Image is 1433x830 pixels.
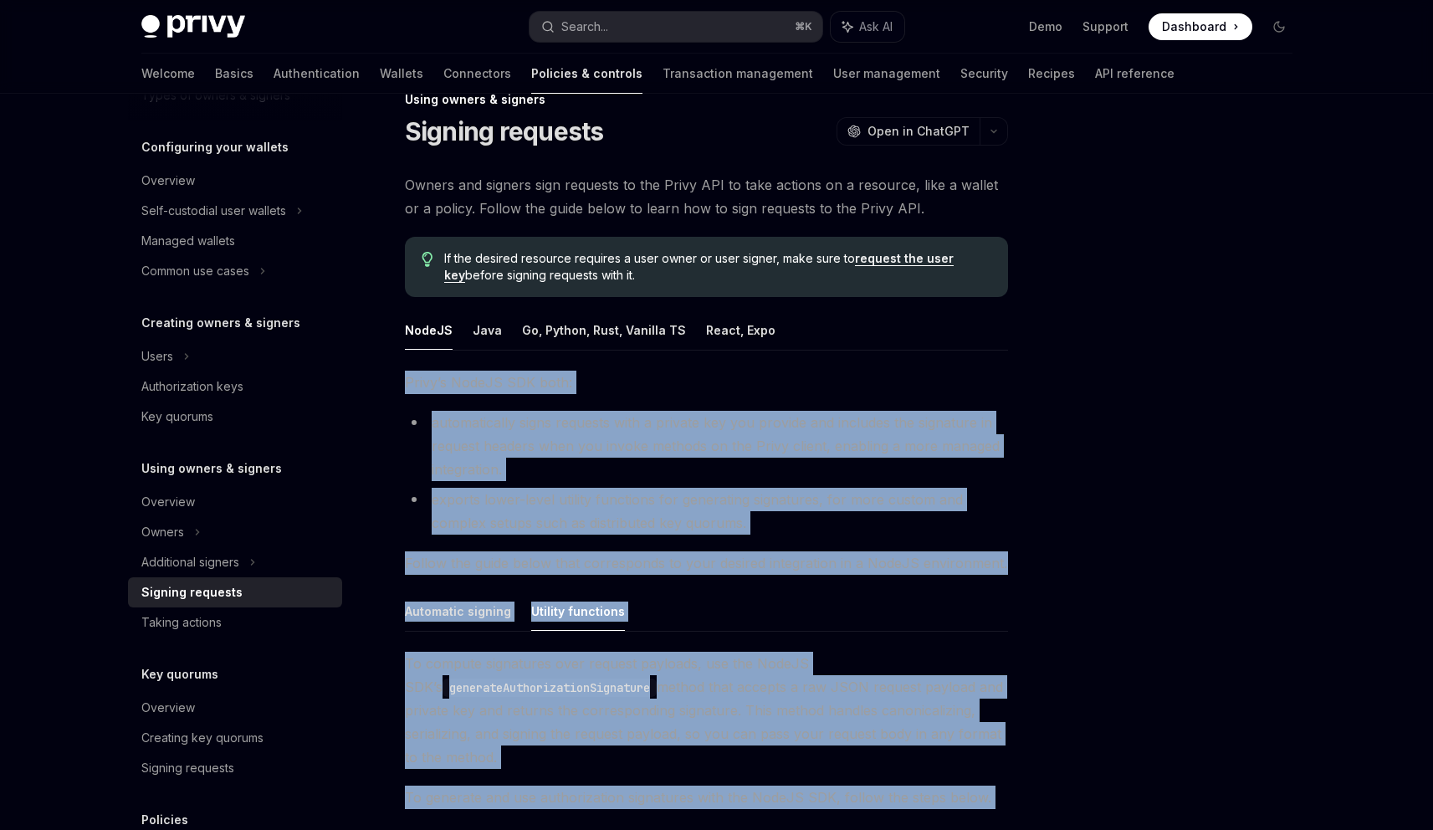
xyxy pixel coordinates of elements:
[706,310,775,350] button: React, Expo
[859,18,893,35] span: Ask AI
[141,313,300,333] h5: Creating owners & signers
[795,20,812,33] span: ⌘ K
[522,310,686,350] button: Go, Python, Rust, Vanilla TS
[837,117,980,146] button: Open in ChatGPT
[867,123,970,140] span: Open in ChatGPT
[141,459,282,479] h5: Using owners & signers
[141,201,286,221] div: Self-custodial user wallets
[141,261,249,281] div: Common use cases
[141,612,222,633] div: Taking actions
[141,810,188,830] h5: Policies
[405,173,1008,220] span: Owners and signers sign requests to the Privy API to take actions on a resource, like a wallet or...
[561,17,608,37] div: Search...
[405,116,604,146] h1: Signing requests
[128,577,342,607] a: Signing requests
[1162,18,1226,35] span: Dashboard
[128,371,342,402] a: Authorization keys
[443,54,511,94] a: Connectors
[422,252,433,267] svg: Tip
[141,522,184,542] div: Owners
[128,723,342,753] a: Creating key quorums
[405,592,511,631] button: Automatic signing
[141,552,239,572] div: Additional signers
[1028,54,1075,94] a: Recipes
[831,12,904,42] button: Ask AI
[1095,54,1175,94] a: API reference
[141,582,243,602] div: Signing requests
[405,488,1008,535] li: exports lower-level utility functions for generating signatures, for more custom and complex setu...
[141,171,195,191] div: Overview
[141,698,195,718] div: Overview
[128,226,342,256] a: Managed wallets
[141,377,243,397] div: Authorization keys
[405,371,1008,394] span: Privy’s NodeJS SDK both:
[405,652,1008,769] span: To compute signatures over request payloads, use the NodeJS SDK’s method that accepts a raw JSON ...
[141,492,195,512] div: Overview
[380,54,423,94] a: Wallets
[128,693,342,723] a: Overview
[1266,13,1292,40] button: Toggle dark mode
[141,728,264,748] div: Creating key quorums
[141,407,213,427] div: Key quorums
[405,411,1008,481] li: automatically signs requests with a private key you provide and includes the signature in request...
[443,679,657,697] code: generateAuthorizationSignature
[1149,13,1252,40] a: Dashboard
[960,54,1008,94] a: Security
[405,786,1008,809] span: To generate and use authorization signatures with the NodeJS SDK, follow the steps below.
[141,15,245,38] img: dark logo
[128,402,342,432] a: Key quorums
[833,54,940,94] a: User management
[141,664,218,684] h5: Key quorums
[274,54,360,94] a: Authentication
[405,551,1008,575] span: Follow the guide below that corresponds to your desired integration in a NodeJS environment.
[141,231,235,251] div: Managed wallets
[531,54,642,94] a: Policies & controls
[444,250,990,284] span: If the desired resource requires a user owner or user signer, make sure to before signing request...
[663,54,813,94] a: Transaction management
[141,758,234,778] div: Signing requests
[473,310,502,350] button: Java
[128,607,342,638] a: Taking actions
[215,54,253,94] a: Basics
[128,753,342,783] a: Signing requests
[1082,18,1128,35] a: Support
[141,137,289,157] h5: Configuring your wallets
[530,12,822,42] button: Search...⌘K
[531,592,625,631] button: Utility functions
[405,91,1008,108] div: Using owners & signers
[1029,18,1062,35] a: Demo
[141,346,173,366] div: Users
[405,310,453,350] button: NodeJS
[141,54,195,94] a: Welcome
[128,166,342,196] a: Overview
[128,487,342,517] a: Overview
